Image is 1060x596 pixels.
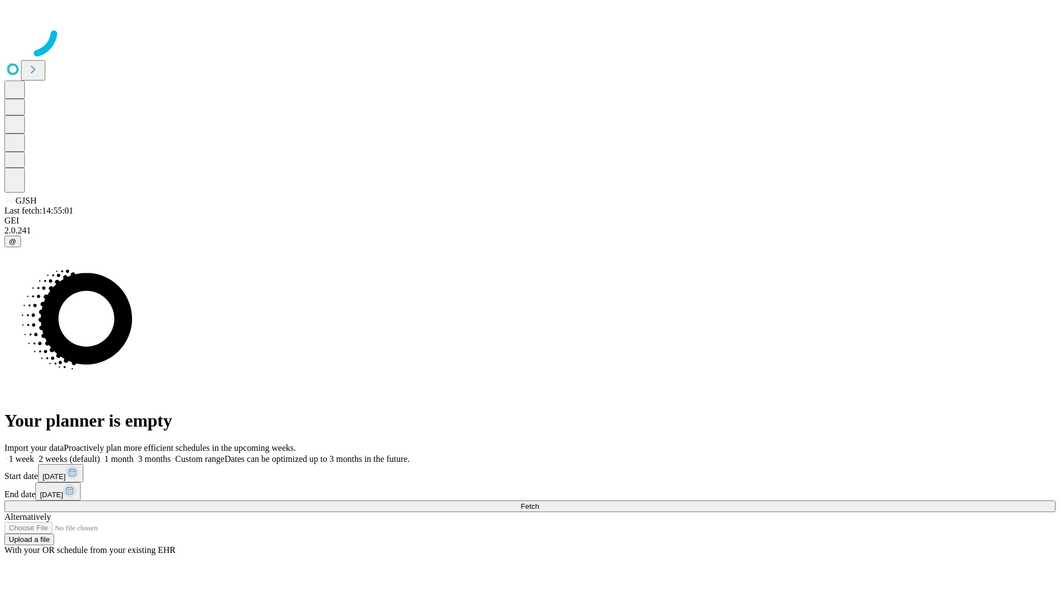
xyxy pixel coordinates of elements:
[4,512,51,521] span: Alternatively
[38,464,83,482] button: [DATE]
[15,196,36,205] span: GJSH
[4,226,1056,236] div: 2.0.241
[9,454,34,464] span: 1 week
[138,454,171,464] span: 3 months
[43,472,66,481] span: [DATE]
[4,501,1056,512] button: Fetch
[104,454,134,464] span: 1 month
[4,482,1056,501] div: End date
[225,454,410,464] span: Dates can be optimized up to 3 months in the future.
[9,237,17,246] span: @
[64,443,296,453] span: Proactively plan more efficient schedules in the upcoming weeks.
[4,206,73,215] span: Last fetch: 14:55:01
[4,443,64,453] span: Import your data
[40,491,63,499] span: [DATE]
[35,482,81,501] button: [DATE]
[4,236,21,247] button: @
[521,502,539,510] span: Fetch
[175,454,224,464] span: Custom range
[4,411,1056,431] h1: Your planner is empty
[4,464,1056,482] div: Start date
[39,454,100,464] span: 2 weeks (default)
[4,534,54,545] button: Upload a file
[4,216,1056,226] div: GEI
[4,545,176,555] span: With your OR schedule from your existing EHR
